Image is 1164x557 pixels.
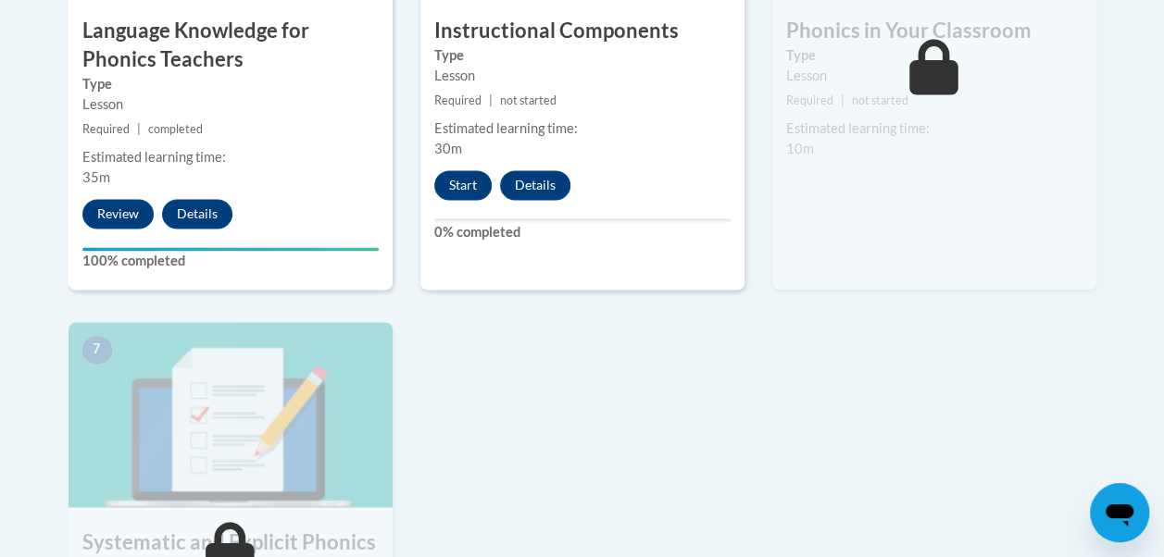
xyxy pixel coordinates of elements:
[786,118,1083,139] div: Estimated learning time:
[434,66,731,86] div: Lesson
[137,122,141,136] span: |
[1090,483,1149,542] iframe: Button to launch messaging window
[500,170,570,200] button: Details
[852,93,908,107] span: not started
[841,93,845,107] span: |
[82,336,112,364] span: 7
[434,170,492,200] button: Start
[69,322,393,507] img: Course Image
[82,147,379,167] div: Estimated learning time:
[500,93,557,107] span: not started
[786,66,1083,86] div: Lesson
[489,93,493,107] span: |
[434,118,731,139] div: Estimated learning time:
[420,17,745,45] h3: Instructional Components
[434,222,731,242] label: 0% completed
[786,45,1083,66] label: Type
[434,93,482,107] span: Required
[162,199,232,229] button: Details
[82,74,379,94] label: Type
[82,94,379,115] div: Lesson
[82,169,110,185] span: 35m
[786,141,814,156] span: 10m
[434,141,462,156] span: 30m
[772,17,1096,45] h3: Phonics in Your Classroom
[434,45,731,66] label: Type
[82,122,130,136] span: Required
[69,17,393,74] h3: Language Knowledge for Phonics Teachers
[82,247,379,251] div: Your progress
[148,122,203,136] span: completed
[82,251,379,271] label: 100% completed
[786,93,833,107] span: Required
[82,199,154,229] button: Review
